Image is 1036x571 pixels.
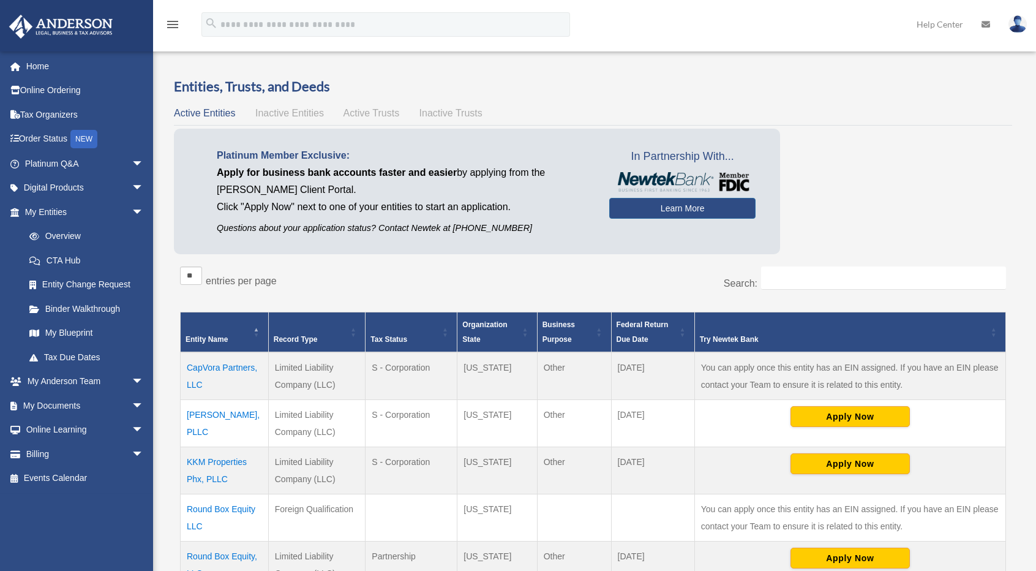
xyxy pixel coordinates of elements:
button: Apply Now [790,453,910,474]
div: NEW [70,130,97,148]
span: Entity Name [186,335,228,344]
img: Anderson Advisors Platinum Portal [6,15,116,39]
a: Home [9,54,162,78]
th: Entity Name: Activate to invert sorting [181,312,269,352]
span: arrow_drop_down [132,393,156,418]
span: Apply for business bank accounts faster and easier [217,167,457,178]
a: Binder Walkthrough [17,297,156,321]
span: arrow_drop_down [132,442,156,467]
td: S - Corporation [366,447,457,494]
td: [DATE] [611,399,694,447]
span: Federal Return Due Date [617,320,669,344]
td: You can apply once this entity has an EIN assigned. If you have an EIN please contact your Team t... [694,494,1005,541]
td: KKM Properties Phx, PLLC [181,447,269,494]
span: arrow_drop_down [132,369,156,395]
th: Federal Return Due Date: Activate to sort [611,312,694,352]
td: [US_STATE] [457,447,537,494]
a: Entity Change Request [17,273,156,297]
span: arrow_drop_down [132,151,156,176]
a: Platinum Q&Aarrow_drop_down [9,151,162,176]
td: Foreign Qualification [268,494,366,541]
td: Round Box Equity LLC [181,494,269,541]
button: Apply Now [790,406,910,427]
p: Click "Apply Now" next to one of your entities to start an application. [217,199,591,216]
td: [US_STATE] [457,494,537,541]
td: [DATE] [611,352,694,400]
th: Try Newtek Bank : Activate to sort [694,312,1005,352]
i: menu [165,17,180,32]
span: Organization State [462,320,507,344]
button: Apply Now [790,548,910,569]
h3: Entities, Trusts, and Deeds [174,77,1012,96]
a: My Blueprint [17,321,156,346]
a: Tax Due Dates [17,345,156,369]
a: My Documentsarrow_drop_down [9,393,162,418]
th: Organization State: Activate to sort [457,312,537,352]
a: Overview [17,224,150,249]
span: In Partnership With... [609,147,756,167]
td: Limited Liability Company (LLC) [268,447,366,494]
span: Tax Status [370,335,407,344]
td: You can apply once this entity has an EIN assigned. If you have an EIN please contact your Team t... [694,352,1005,400]
label: Search: [724,278,757,289]
span: arrow_drop_down [132,200,156,225]
span: arrow_drop_down [132,176,156,201]
i: search [205,17,218,30]
td: S - Corporation [366,352,457,400]
a: Learn More [609,198,756,219]
span: Active Trusts [343,108,400,118]
span: Inactive Entities [255,108,324,118]
a: Billingarrow_drop_down [9,442,162,466]
div: Try Newtek Bank [700,332,987,347]
span: arrow_drop_down [132,418,156,443]
img: User Pic [1008,15,1027,33]
a: Online Ordering [9,78,162,103]
span: Active Entities [174,108,235,118]
a: Tax Organizers [9,102,162,127]
p: Questions about your application status? Contact Newtek at [PHONE_NUMBER] [217,221,591,236]
td: [US_STATE] [457,352,537,400]
td: Limited Liability Company (LLC) [268,352,366,400]
a: Order StatusNEW [9,127,162,152]
td: [DATE] [611,447,694,494]
td: Other [537,399,611,447]
td: Other [537,352,611,400]
p: by applying from the [PERSON_NAME] Client Portal. [217,164,591,199]
a: Events Calendar [9,466,162,491]
a: menu [165,21,180,32]
a: Online Learningarrow_drop_down [9,418,162,442]
td: Limited Liability Company (LLC) [268,399,366,447]
label: entries per page [206,276,277,286]
td: CapVora Partners, LLC [181,352,269,400]
p: Platinum Member Exclusive: [217,147,591,164]
th: Tax Status: Activate to sort [366,312,457,352]
a: Digital Productsarrow_drop_down [9,176,162,200]
span: Business Purpose [542,320,575,344]
span: Inactive Trusts [419,108,482,118]
th: Business Purpose: Activate to sort [537,312,611,352]
td: [PERSON_NAME], PLLC [181,399,269,447]
td: [US_STATE] [457,399,537,447]
a: My Entitiesarrow_drop_down [9,200,156,224]
img: NewtekBankLogoSM.png [615,172,749,192]
a: CTA Hub [17,248,156,273]
td: Other [537,447,611,494]
a: My Anderson Teamarrow_drop_down [9,369,162,394]
th: Record Type: Activate to sort [268,312,366,352]
td: S - Corporation [366,399,457,447]
span: Record Type [274,335,318,344]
